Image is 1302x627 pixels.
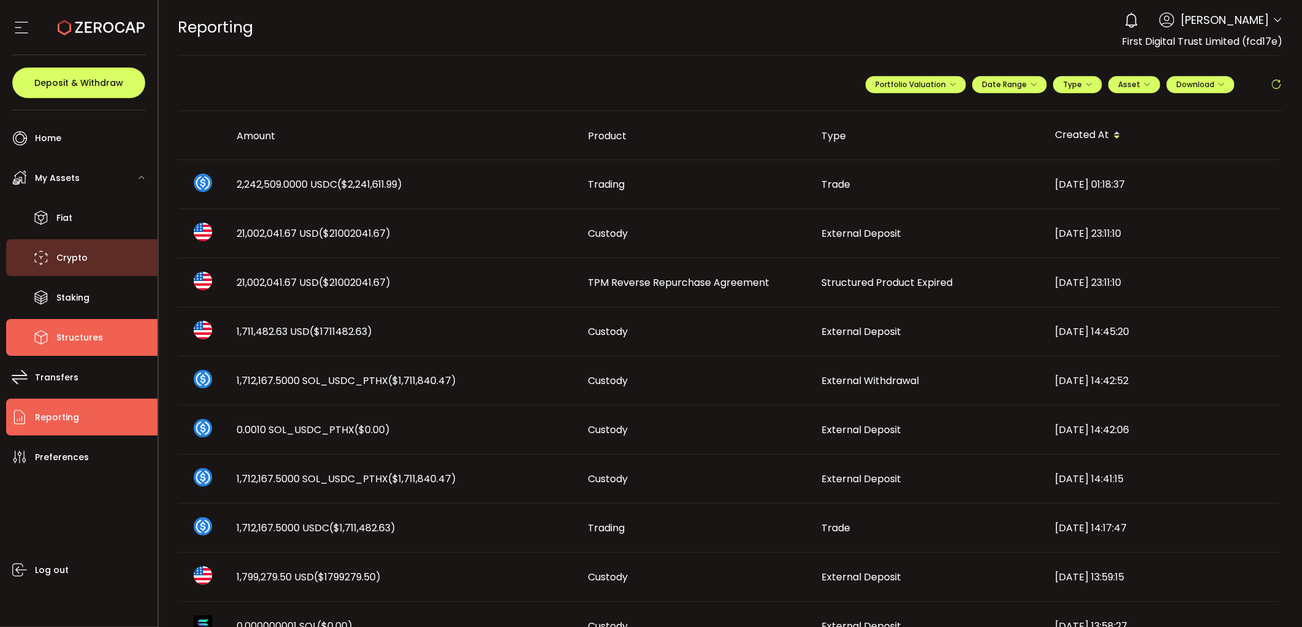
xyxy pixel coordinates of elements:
[866,76,966,93] button: Portfolio Valuation
[588,374,628,388] span: Custody
[1063,79,1092,90] span: Type
[822,472,902,486] span: External Deposit
[1241,568,1302,627] iframe: Chat Widget
[1167,76,1235,93] button: Download
[35,448,89,466] span: Preferences
[588,226,628,240] span: Custody
[588,423,628,437] span: Custody
[330,521,396,535] span: ($1,711,482.63)
[389,374,457,388] span: ($1,711,840.47)
[194,321,212,339] img: usd_portfolio.svg
[1046,325,1279,339] div: [DATE] 14:45:20
[1046,275,1279,290] div: [DATE] 23:11:10
[1046,226,1279,240] div: [DATE] 23:11:10
[194,566,212,585] img: usd_portfolio.svg
[588,177,625,191] span: Trading
[822,325,902,339] span: External Deposit
[355,423,390,437] span: ($0.00)
[237,226,391,240] span: 21,002,041.67 USD
[319,226,391,240] span: ($21002041.67)
[1181,12,1269,28] span: [PERSON_NAME]
[237,570,381,584] span: 1,799,279.50 USD
[314,570,381,584] span: ($1799279.50)
[812,129,1046,143] div: Type
[875,79,956,90] span: Portfolio Valuation
[35,129,61,147] span: Home
[237,177,403,191] span: 2,242,509.0000 USDC
[34,79,123,87] span: Deposit & Withdraw
[237,472,457,486] span: 1,712,167.5000 SOL_USDC_PTHX
[56,209,72,227] span: Fiat
[982,79,1037,90] span: Date Range
[12,67,145,98] button: Deposit & Withdraw
[1118,79,1140,90] span: Asset
[822,226,902,240] span: External Deposit
[338,177,403,191] span: ($2,241,611.99)
[237,275,391,290] span: 21,002,041.67 USD
[822,423,902,437] span: External Deposit
[237,423,390,437] span: 0.0010 SOL_USDC_PTHX
[237,325,373,339] span: 1,711,482.63 USD
[822,275,953,290] span: Structured Product Expired
[56,249,88,267] span: Crypto
[194,419,212,437] img: sol_usdc_pthx_portfolio.png
[237,374,457,388] span: 1,712,167.5000 SOL_USDC_PTHX
[822,521,851,535] span: Trade
[588,472,628,486] span: Custody
[389,472,457,486] span: ($1,711,840.47)
[194,174,212,192] img: usdc_portfolio.svg
[822,570,902,584] span: External Deposit
[56,329,103,347] span: Structures
[972,76,1047,93] button: Date Range
[822,374,919,388] span: External Withdrawal
[194,468,212,487] img: sol_usdc_pthx_portfolio.png
[822,177,851,191] span: Trade
[194,223,212,241] img: usd_portfolio.svg
[1046,521,1279,535] div: [DATE] 14:17:47
[194,272,212,290] img: usd_portfolio.svg
[35,561,69,579] span: Log out
[588,570,628,584] span: Custody
[310,325,373,339] span: ($1711482.63)
[56,289,89,307] span: Staking
[1053,76,1102,93] button: Type
[194,517,212,536] img: usdc_portfolio.svg
[35,169,80,187] span: My Assets
[35,369,78,387] span: Transfers
[178,17,254,38] span: Reporting
[588,521,625,535] span: Trading
[319,275,391,290] span: ($21002041.67)
[1046,423,1279,437] div: [DATE] 14:42:06
[579,129,812,143] div: Product
[1176,79,1225,90] span: Download
[194,370,212,388] img: sol_usdc_pthx_portfolio.png
[35,409,79,426] span: Reporting
[227,129,579,143] div: Amount
[1046,177,1279,191] div: [DATE] 01:18:37
[1108,76,1160,93] button: Asset
[237,521,396,535] span: 1,712,167.5000 USDC
[1046,570,1279,584] div: [DATE] 13:59:15
[1046,374,1279,388] div: [DATE] 14:42:52
[588,325,628,339] span: Custody
[1046,125,1279,146] div: Created At
[1046,472,1279,486] div: [DATE] 14:41:15
[1122,34,1282,48] span: First Digital Trust Limited (fcd17e)
[588,275,770,290] span: TPM Reverse Repurchase Agreement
